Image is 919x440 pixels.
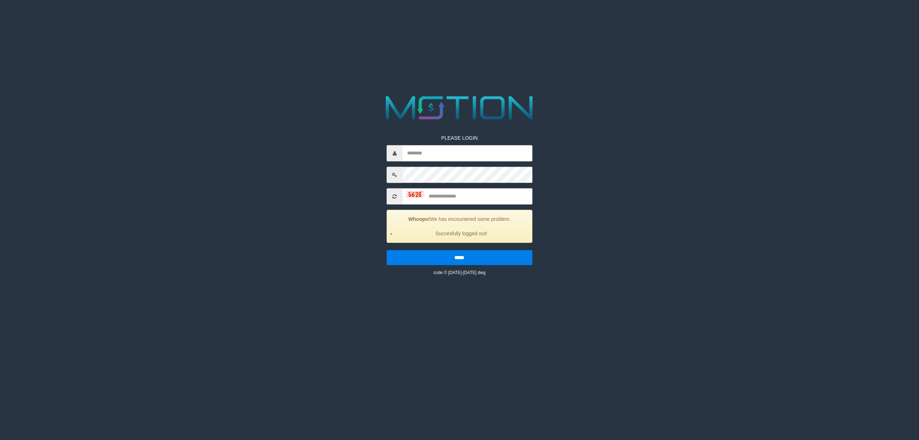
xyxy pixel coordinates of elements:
li: Succesfully logged out! [396,230,527,237]
strong: Whoops! [408,216,430,222]
img: captcha [406,191,424,198]
small: code © [DATE]-[DATE] dwg [433,270,485,275]
p: PLEASE LOGIN [387,134,533,142]
img: MOTION_logo.png [379,92,540,124]
div: We has encountered some problem. [387,210,533,243]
